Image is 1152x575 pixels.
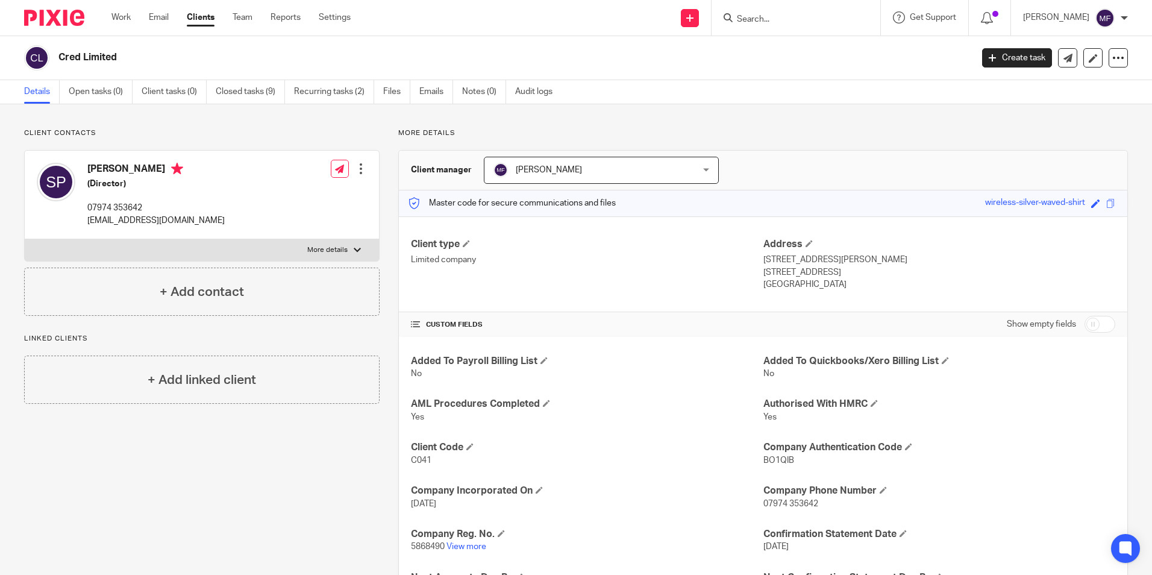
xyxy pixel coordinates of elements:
[411,441,763,454] h4: Client Code
[233,11,252,24] a: Team
[411,320,763,330] h4: CUSTOM FIELDS
[411,500,436,508] span: [DATE]
[408,197,616,209] p: Master code for secure communications and files
[910,13,956,22] span: Get Support
[171,163,183,175] i: Primary
[87,163,225,178] h4: [PERSON_NAME]
[411,456,431,465] span: C041
[982,48,1052,68] a: Create task
[1095,8,1115,28] img: svg%3E
[736,14,844,25] input: Search
[319,11,351,24] a: Settings
[763,542,789,551] span: [DATE]
[411,528,763,541] h4: Company Reg. No.
[24,45,49,71] img: svg%3E
[763,254,1115,266] p: [STREET_ADDRESS][PERSON_NAME]
[763,266,1115,278] p: [STREET_ADDRESS]
[87,215,225,227] p: [EMAIL_ADDRESS][DOMAIN_NAME]
[411,542,445,551] span: 5868490
[148,371,256,389] h4: + Add linked client
[411,238,763,251] h4: Client type
[58,51,783,64] h2: Cred Limited
[763,485,1115,497] h4: Company Phone Number
[763,413,777,421] span: Yes
[24,80,60,104] a: Details
[763,500,818,508] span: 07974 353642
[763,441,1115,454] h4: Company Authentication Code
[763,369,774,378] span: No
[763,398,1115,410] h4: Authorised With HMRC
[411,254,763,266] p: Limited company
[763,528,1115,541] h4: Confirmation Statement Date
[985,196,1085,210] div: wireless-silver-waved-shirt
[763,456,794,465] span: BO1QIB
[493,163,508,177] img: svg%3E
[142,80,207,104] a: Client tasks (0)
[411,369,422,378] span: No
[271,11,301,24] a: Reports
[763,355,1115,368] h4: Added To Quickbooks/Xero Billing List
[87,202,225,214] p: 07974 353642
[462,80,506,104] a: Notes (0)
[411,398,763,410] h4: AML Procedures Completed
[411,355,763,368] h4: Added To Payroll Billing List
[216,80,285,104] a: Closed tasks (9)
[398,128,1128,138] p: More details
[516,166,582,174] span: [PERSON_NAME]
[307,245,348,255] p: More details
[446,542,486,551] a: View more
[87,178,225,190] h5: (Director)
[160,283,244,301] h4: + Add contact
[763,278,1115,291] p: [GEOGRAPHIC_DATA]
[24,128,380,138] p: Client contacts
[24,334,380,344] p: Linked clients
[763,238,1115,251] h4: Address
[411,413,424,421] span: Yes
[294,80,374,104] a: Recurring tasks (2)
[187,11,214,24] a: Clients
[111,11,131,24] a: Work
[419,80,453,104] a: Emails
[383,80,410,104] a: Files
[37,163,75,201] img: svg%3E
[411,485,763,497] h4: Company Incorporated On
[69,80,133,104] a: Open tasks (0)
[149,11,169,24] a: Email
[1007,318,1076,330] label: Show empty fields
[1023,11,1089,24] p: [PERSON_NAME]
[515,80,562,104] a: Audit logs
[411,164,472,176] h3: Client manager
[24,10,84,26] img: Pixie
